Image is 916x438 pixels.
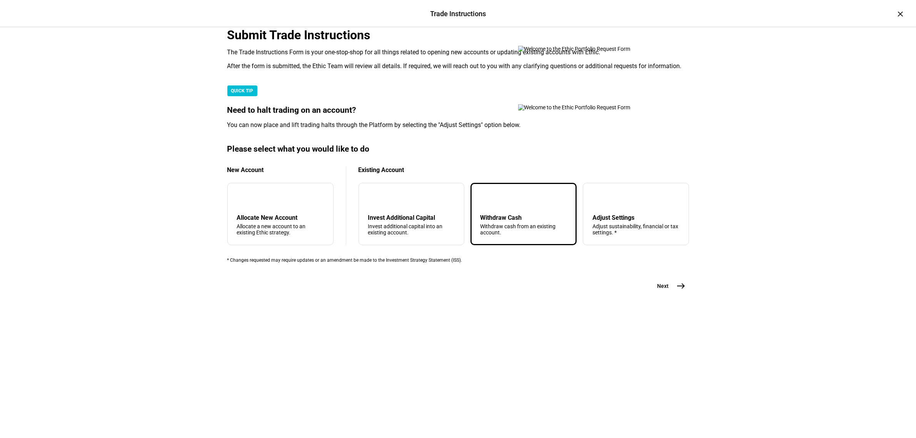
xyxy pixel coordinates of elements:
[227,105,689,115] div: Need to halt trading on an account?
[227,144,689,154] div: Please select what you would like to do
[592,223,679,236] div: Adjust sustainability, financial or tax settings. *
[518,104,657,110] img: Welcome to the Ethic Portfolio Request Form
[657,282,669,290] span: Next
[370,194,379,203] mat-icon: arrow_downward
[430,9,486,19] div: Trade Instructions
[480,223,567,236] div: Withdraw cash from an existing account.
[518,46,657,52] img: Welcome to the Ethic Portfolio Request Form
[227,28,689,42] div: Submit Trade Instructions
[359,166,689,174] div: Existing Account
[227,121,689,129] div: You can now place and lift trading halts through the Platform by selecting the "Adjust Settings" ...
[648,278,689,294] button: Next
[592,214,679,221] div: Adjust Settings
[894,8,907,20] div: ×
[482,194,491,203] mat-icon: arrow_upward
[227,257,689,263] div: * Changes requested may require updates or an amendment be made to the Investment Strategy Statem...
[227,85,257,96] div: QUICK TIP
[227,62,689,70] div: After the form is submitted, the Ethic Team will review all details. If required, we will reach o...
[592,192,605,205] mat-icon: tune
[480,214,567,221] div: Withdraw Cash
[227,48,689,56] div: The Trade Instructions Form is your one-stop-shop for all things related to opening new accounts ...
[237,223,324,236] div: Allocate a new account to an existing Ethic strategy.
[237,214,324,221] div: Allocate New Account
[368,214,455,221] div: Invest Additional Capital
[368,223,455,236] div: Invest additional capital into an existing account.
[677,281,686,291] mat-icon: east
[227,166,334,174] div: New Account
[239,194,248,203] mat-icon: add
